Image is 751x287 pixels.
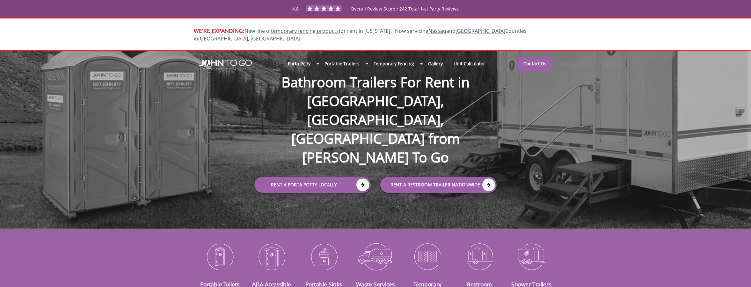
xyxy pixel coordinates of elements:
[390,26,394,35] span: |
[380,177,497,193] a: rent a RESTROOM TRAILER Nationwide
[406,240,448,273] img: Temporary-Fencing-cion_N.png
[194,27,244,34] span: WE'RE EXPANDING:
[199,60,252,70] img: JOHN to go
[319,57,365,70] a: Portable Trailers
[292,6,299,12] span: 4.8
[271,27,339,34] a: temporary fencing products
[448,57,491,70] a: Unit Calculator
[456,27,505,34] a: [GEOGRAPHIC_DATA]
[199,240,241,273] img: Portable-Toilets-icon_N.png
[251,240,293,273] img: ADA-Accessible-Units-icon_N.png
[303,240,345,273] img: Portable-Sinks-icon_N.png
[198,35,300,42] a: [GEOGRAPHIC_DATA], [GEOGRAPHIC_DATA]
[282,57,316,70] a: Porta Potty
[351,6,459,25] span: Overall Review Score / 242 Total 1-st Party Reviews
[510,240,552,273] img: Shower-Trailers-icon_N.png
[254,177,371,193] a: Rent a Porta Potty Locally
[194,27,527,42] span: New line of for rent in [US_STATE]
[458,240,500,273] img: Restroom-Trailers-icon_N.png
[368,57,419,70] a: Temporary Fencing
[518,57,552,71] a: Contact Us
[423,57,448,70] a: Gallery
[248,52,503,167] h1: Bathroom Trailers For Rent in [GEOGRAPHIC_DATA], [GEOGRAPHIC_DATA], [GEOGRAPHIC_DATA] from [PERSO...
[354,240,397,273] img: Waste-Services-icon_N.png
[428,27,446,34] a: Nassau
